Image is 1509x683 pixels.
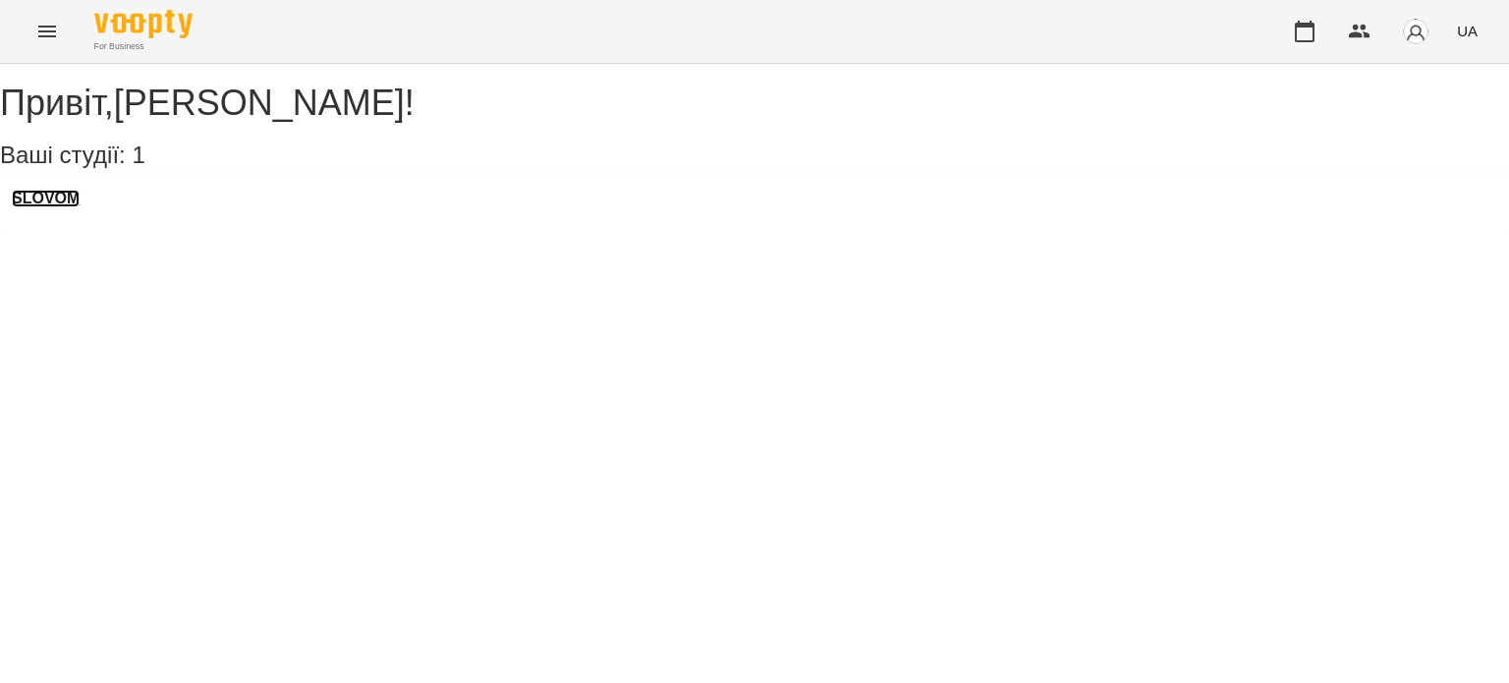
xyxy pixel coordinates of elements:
[94,40,193,53] span: For Business
[1449,13,1485,49] button: UA
[12,190,80,207] a: SLOVOM
[24,8,71,55] button: Menu
[132,142,144,168] span: 1
[94,10,193,38] img: Voopty Logo
[1402,18,1429,45] img: avatar_s.png
[1457,21,1478,41] span: UA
